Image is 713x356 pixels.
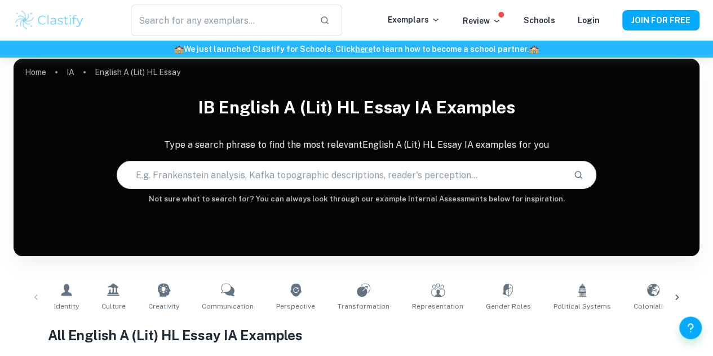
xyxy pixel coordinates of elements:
[174,45,184,54] span: 🏫
[101,301,126,311] span: Culture
[578,16,600,25] a: Login
[622,10,699,30] button: JOIN FOR FREE
[355,45,373,54] a: here
[25,64,46,80] a: Home
[2,43,711,55] h6: We just launched Clastify for Schools. Click to learn how to become a school partner.
[634,301,673,311] span: Colonialism
[131,5,311,36] input: Search for any exemplars...
[54,301,79,311] span: Identity
[14,90,699,125] h1: IB English A (Lit) HL Essay IA examples
[14,194,699,205] h6: Not sure what to search for? You can always look through our example Internal Assessments below f...
[148,301,179,311] span: Creativity
[117,159,565,191] input: E.g. Frankenstein analysis, Kafka topographic descriptions, reader's perception...
[679,317,702,339] button: Help and Feedback
[569,165,588,184] button: Search
[338,301,389,311] span: Transformation
[463,15,501,27] p: Review
[553,301,611,311] span: Political Systems
[276,301,315,311] span: Perspective
[14,9,85,32] img: Clastify logo
[529,45,539,54] span: 🏫
[14,138,699,152] p: Type a search phrase to find the most relevant English A (Lit) HL Essay IA examples for you
[202,301,254,311] span: Communication
[388,14,440,26] p: Exemplars
[412,301,463,311] span: Representation
[48,325,665,345] h1: All English A (Lit) HL Essay IA Examples
[524,16,555,25] a: Schools
[67,64,74,80] a: IA
[95,66,180,78] p: English A (Lit) HL Essay
[486,301,531,311] span: Gender Roles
